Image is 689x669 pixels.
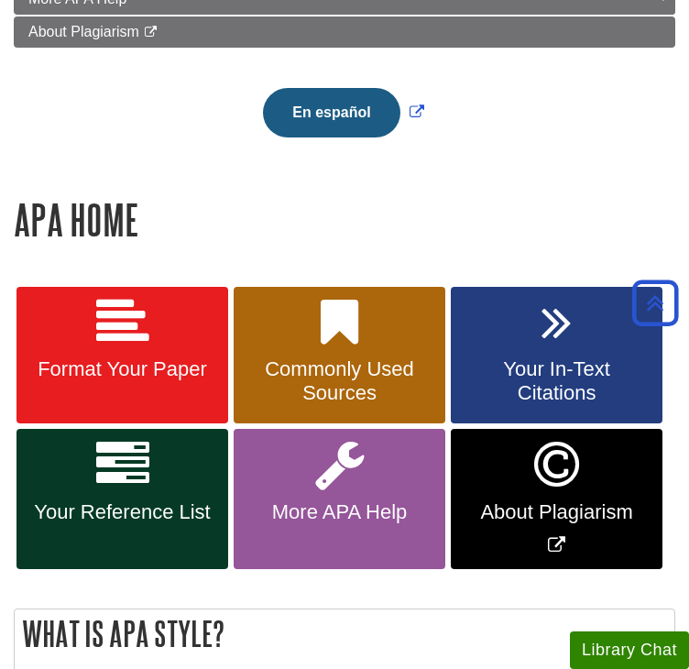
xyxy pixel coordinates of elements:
span: Your In-Text Citations [465,357,649,405]
h2: What is APA Style? [15,609,674,658]
span: About Plagiarism [28,24,139,39]
span: About Plagiarism [465,500,649,524]
span: Format Your Paper [30,357,214,381]
a: Your In-Text Citations [451,287,662,424]
a: Link opens in new window [451,429,662,569]
a: Commonly Used Sources [234,287,445,424]
a: About Plagiarism [14,16,675,48]
a: Back to Top [626,291,684,315]
a: More APA Help [234,429,445,569]
button: Library Chat [570,631,689,669]
button: En español [263,88,399,137]
a: Your Reference List [16,429,228,569]
span: Commonly Used Sources [247,357,432,405]
h1: APA Home [14,196,675,243]
a: Link opens in new window [258,104,428,120]
span: Your Reference List [30,500,214,524]
i: This link opens in a new window [143,27,159,38]
span: More APA Help [247,500,432,524]
a: Format Your Paper [16,287,228,424]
